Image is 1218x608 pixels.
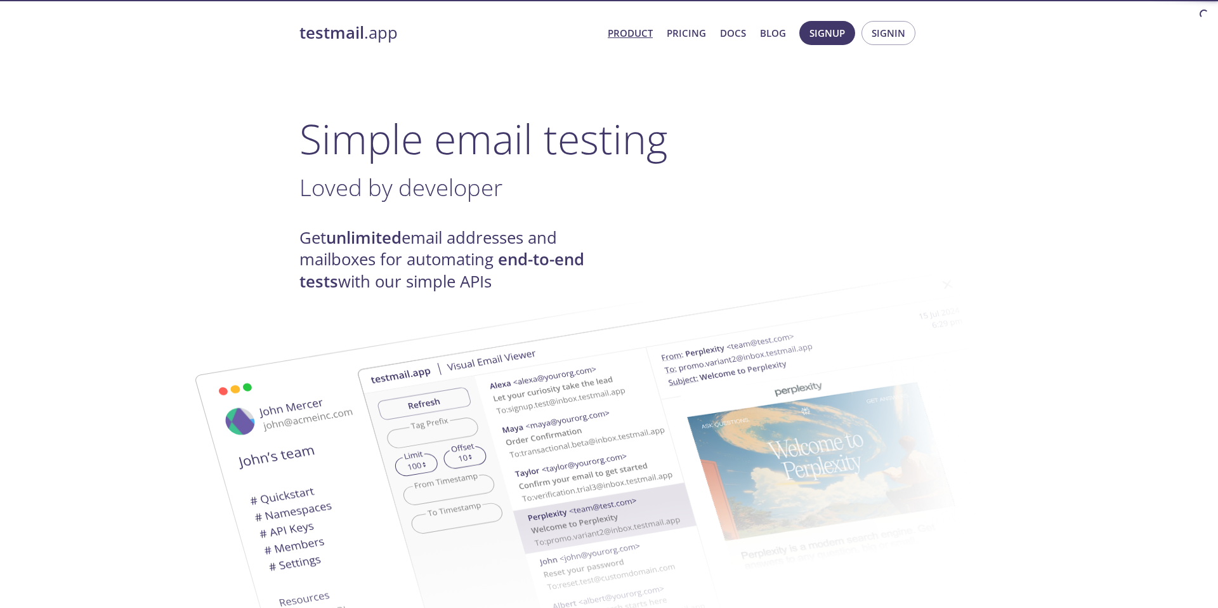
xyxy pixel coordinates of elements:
[667,25,706,41] a: Pricing
[299,171,502,203] span: Loved by developer
[299,248,584,292] strong: end-to-end tests
[299,227,609,293] h4: Get email addresses and mailboxes for automating with our simple APIs
[299,22,598,44] a: testmail.app
[799,21,855,45] button: Signup
[720,25,746,41] a: Docs
[872,25,905,41] span: Signin
[861,21,915,45] button: Signin
[299,114,919,163] h1: Simple email testing
[608,25,653,41] a: Product
[326,227,402,249] strong: unlimited
[809,25,845,41] span: Signup
[299,22,364,44] strong: testmail
[760,25,786,41] a: Blog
